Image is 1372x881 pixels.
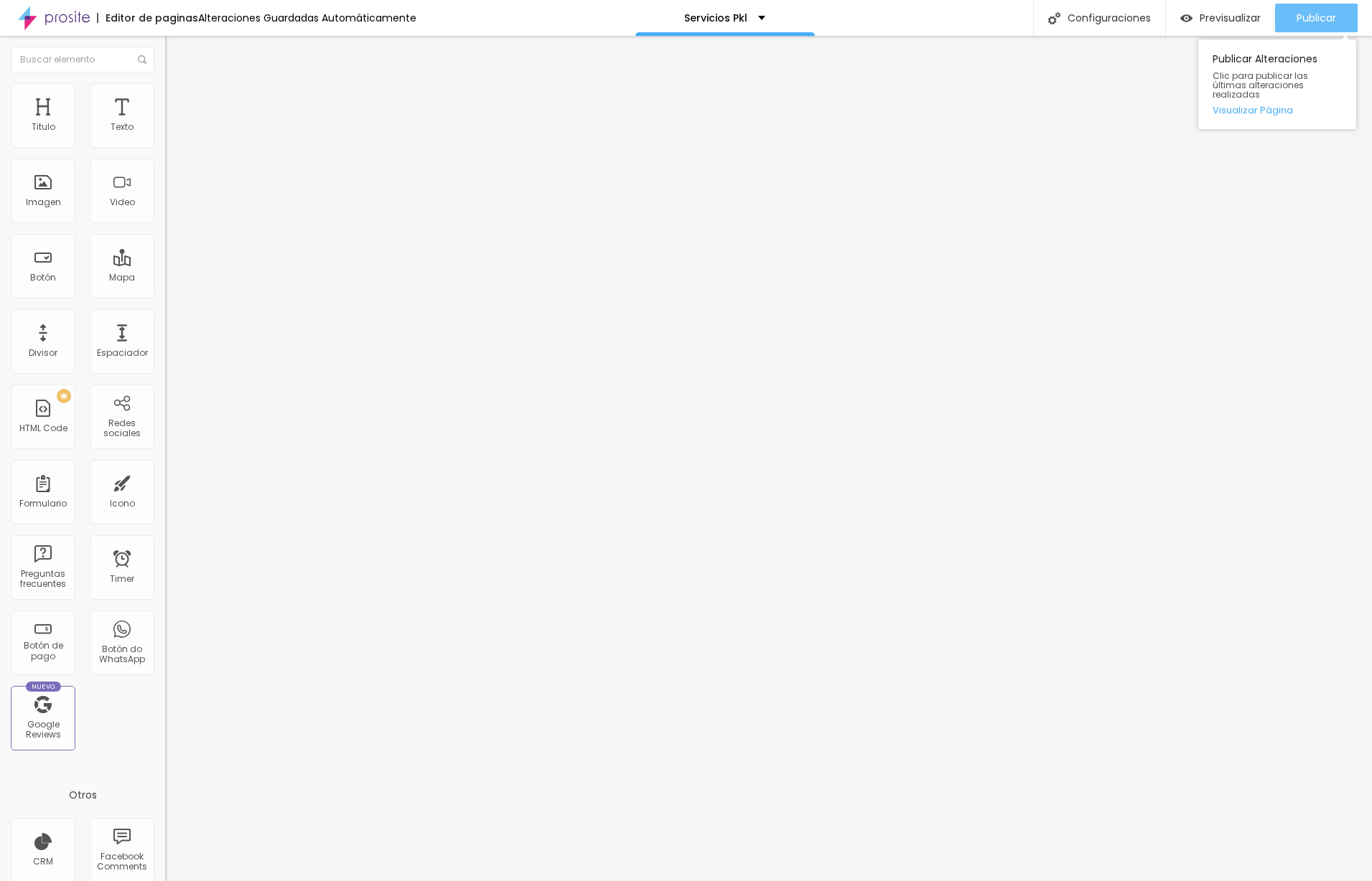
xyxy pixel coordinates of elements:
[97,348,148,358] div: Espaciador
[1213,71,1342,100] span: Clic para publicar las últimas alteraciones realizadas
[19,499,67,509] div: Formulario
[138,55,146,64] img: Icone
[1200,12,1261,24] span: Previsualizar
[1198,39,1356,129] div: Publicar Alteraciones
[32,122,55,132] div: Titulo
[1180,12,1193,24] img: view-1.svg
[14,641,71,661] div: Botón de pago
[33,857,53,867] div: CRM
[684,13,747,23] p: Servicios Pkl
[110,574,134,584] div: Timer
[1048,12,1060,24] img: Icone
[93,418,150,439] div: Redes sociales
[30,273,56,283] div: Botón
[1166,4,1275,32] button: Previsualizar
[110,197,135,207] div: Video
[1297,12,1336,24] span: Publicar
[19,423,67,433] div: HTML Code
[1275,4,1358,32] button: Publicar
[93,644,150,665] div: Botón do WhatsApp
[110,499,135,509] div: Icono
[26,682,61,692] div: Nuevo
[14,720,71,740] div: Google Reviews
[26,197,61,207] div: Imagen
[11,47,154,72] input: Buscar elemento
[29,348,57,358] div: Divisor
[165,36,1372,881] iframe: Editor
[93,852,150,872] div: Facebook Comments
[109,273,135,283] div: Mapa
[111,122,134,132] div: Texto
[1213,105,1342,115] a: Visualizar Página
[198,13,416,23] div: Alteraciones Guardadas Automáticamente
[97,13,198,23] div: Editor de paginas
[14,569,71,590] div: Preguntas frecuentes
